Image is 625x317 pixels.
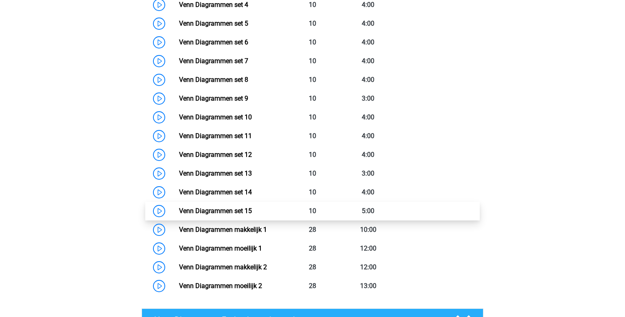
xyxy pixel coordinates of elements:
a: Venn Diagrammen set 11 [179,132,252,140]
a: Venn Diagrammen set 8 [179,76,248,84]
a: Venn Diagrammen set 7 [179,57,248,65]
a: Venn Diagrammen set 13 [179,170,252,177]
a: Venn Diagrammen set 4 [179,1,248,9]
a: Venn Diagrammen makkelijk 2 [179,263,267,271]
a: Venn Diagrammen set 15 [179,207,252,215]
a: Venn Diagrammen moeilijk 2 [179,282,262,290]
a: Venn Diagrammen set 5 [179,20,248,27]
a: Venn Diagrammen moeilijk 1 [179,244,262,252]
a: Venn Diagrammen set 9 [179,95,248,102]
a: Venn Diagrammen set 14 [179,188,252,196]
a: Venn Diagrammen set 10 [179,113,252,121]
a: Venn Diagrammen makkelijk 1 [179,226,267,233]
a: Venn Diagrammen set 12 [179,151,252,158]
a: Venn Diagrammen set 6 [179,38,248,46]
